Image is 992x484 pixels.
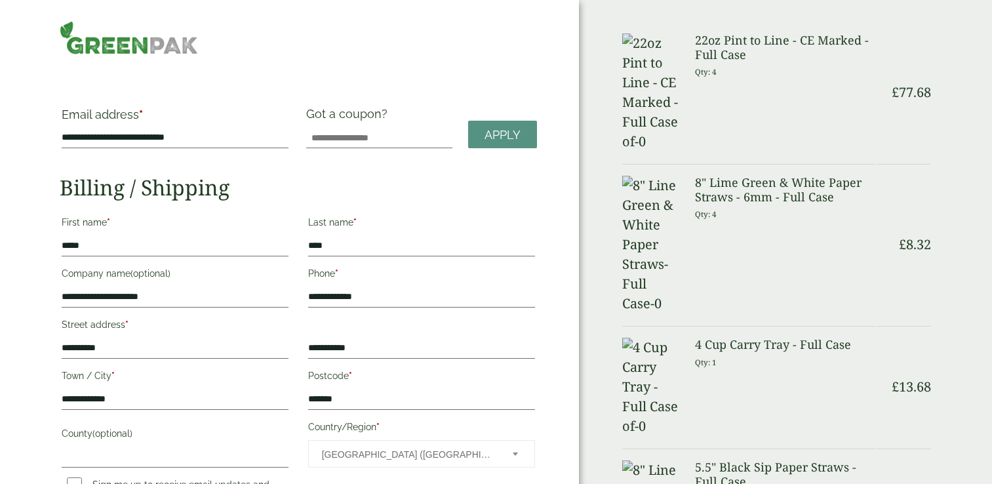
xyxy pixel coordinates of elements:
[892,83,899,101] span: £
[62,315,288,338] label: Street address
[107,217,110,228] abbr: required
[695,357,717,367] small: Qty: 1
[376,422,380,432] abbr: required
[695,33,875,62] h3: 22oz Pint to Line - CE Marked - Full Case
[308,418,535,440] label: Country/Region
[695,338,875,352] h3: 4 Cup Carry Tray - Full Case
[308,440,535,468] span: Country/Region
[899,235,906,253] span: £
[695,176,875,204] h3: 8" Lime Green & White Paper Straws - 6mm - Full Case
[468,121,537,149] a: Apply
[892,378,899,395] span: £
[62,367,288,389] label: Town / City
[308,213,535,235] label: Last name
[622,33,679,151] img: 22oz Pint to Line - CE Marked -Full Case of-0
[60,175,537,200] h2: Billing / Shipping
[335,268,338,279] abbr: required
[92,428,132,439] span: (optional)
[322,441,495,468] span: United Kingdom (UK)
[353,217,357,228] abbr: required
[111,371,115,381] abbr: required
[62,424,288,447] label: County
[62,213,288,235] label: First name
[899,235,931,253] bdi: 8.32
[695,209,717,219] small: Qty: 4
[308,367,535,389] label: Postcode
[62,109,288,127] label: Email address
[622,176,679,313] img: 8" Line Green & White Paper Straws-Full Case-0
[695,67,717,77] small: Qty: 4
[62,264,288,287] label: Company name
[125,319,129,330] abbr: required
[139,108,143,121] abbr: required
[892,83,931,101] bdi: 77.68
[308,264,535,287] label: Phone
[622,338,679,436] img: 4 Cup Carry Tray -Full Case of-0
[892,378,931,395] bdi: 13.68
[60,21,198,54] img: GreenPak Supplies
[349,371,352,381] abbr: required
[130,268,170,279] span: (optional)
[306,107,393,127] label: Got a coupon?
[485,128,521,142] span: Apply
